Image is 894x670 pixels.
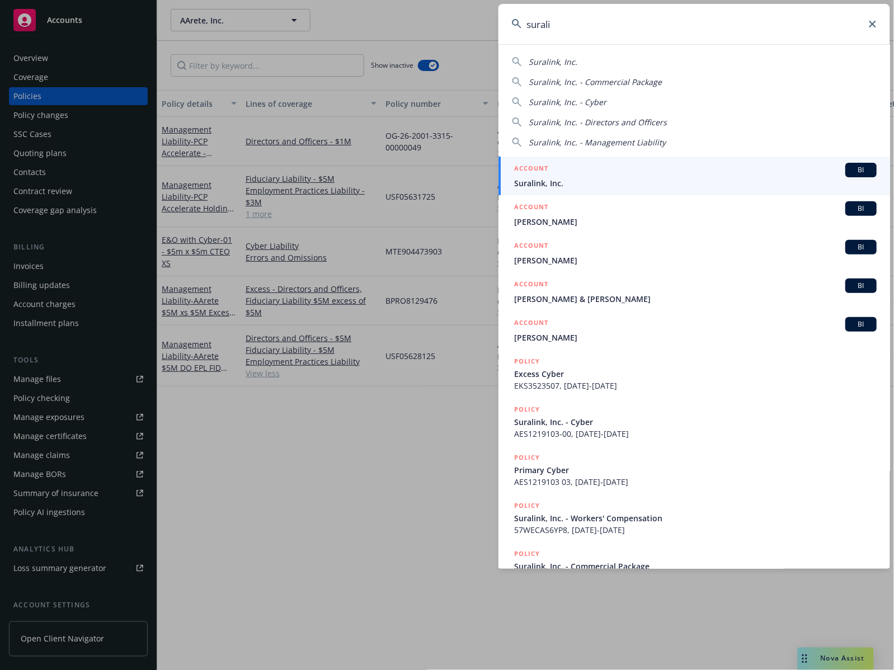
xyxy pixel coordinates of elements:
[498,195,890,234] a: ACCOUNTBI[PERSON_NAME]
[514,216,877,228] span: [PERSON_NAME]
[529,56,577,67] span: Suralink, Inc.
[514,512,877,524] span: Suralink, Inc. - Workers' Compensation
[850,204,872,214] span: BI
[850,165,872,175] span: BI
[514,240,548,253] h5: ACCOUNT
[498,542,890,590] a: POLICYSuralink, Inc. - Commercial Package
[514,177,877,189] span: Suralink, Inc.
[514,524,877,536] span: 57WECAS6YP8, [DATE]-[DATE]
[850,242,872,252] span: BI
[498,311,890,350] a: ACCOUNTBI[PERSON_NAME]
[498,398,890,446] a: POLICYSuralink, Inc. - CyberAES1219103-00, [DATE]-[DATE]
[514,201,548,215] h5: ACCOUNT
[498,234,890,272] a: ACCOUNTBI[PERSON_NAME]
[514,404,540,415] h5: POLICY
[514,452,540,463] h5: POLICY
[514,368,877,380] span: Excess Cyber
[529,117,667,128] span: Suralink, Inc. - Directors and Officers
[514,428,877,440] span: AES1219103-00, [DATE]-[DATE]
[529,77,662,87] span: Suralink, Inc. - Commercial Package
[514,317,548,331] h5: ACCOUNT
[514,416,877,428] span: Suralink, Inc. - Cyber
[514,356,540,367] h5: POLICY
[498,272,890,311] a: ACCOUNTBI[PERSON_NAME] & [PERSON_NAME]
[529,137,666,148] span: Suralink, Inc. - Management Liability
[514,332,877,343] span: [PERSON_NAME]
[498,446,890,494] a: POLICYPrimary CyberAES1219103 03, [DATE]-[DATE]
[514,293,877,305] span: [PERSON_NAME] & [PERSON_NAME]
[514,500,540,511] h5: POLICY
[514,163,548,176] h5: ACCOUNT
[514,254,877,266] span: [PERSON_NAME]
[514,279,548,292] h5: ACCOUNT
[850,319,872,329] span: BI
[498,350,890,398] a: POLICYExcess CyberEKS3523507, [DATE]-[DATE]
[498,157,890,195] a: ACCOUNTBISuralink, Inc.
[514,476,877,488] span: AES1219103 03, [DATE]-[DATE]
[514,464,877,476] span: Primary Cyber
[514,548,540,559] h5: POLICY
[514,560,877,572] span: Suralink, Inc. - Commercial Package
[850,281,872,291] span: BI
[514,380,877,391] span: EKS3523507, [DATE]-[DATE]
[498,494,890,542] a: POLICYSuralink, Inc. - Workers' Compensation57WECAS6YP8, [DATE]-[DATE]
[498,4,890,44] input: Search...
[529,97,606,107] span: Suralink, Inc. - Cyber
